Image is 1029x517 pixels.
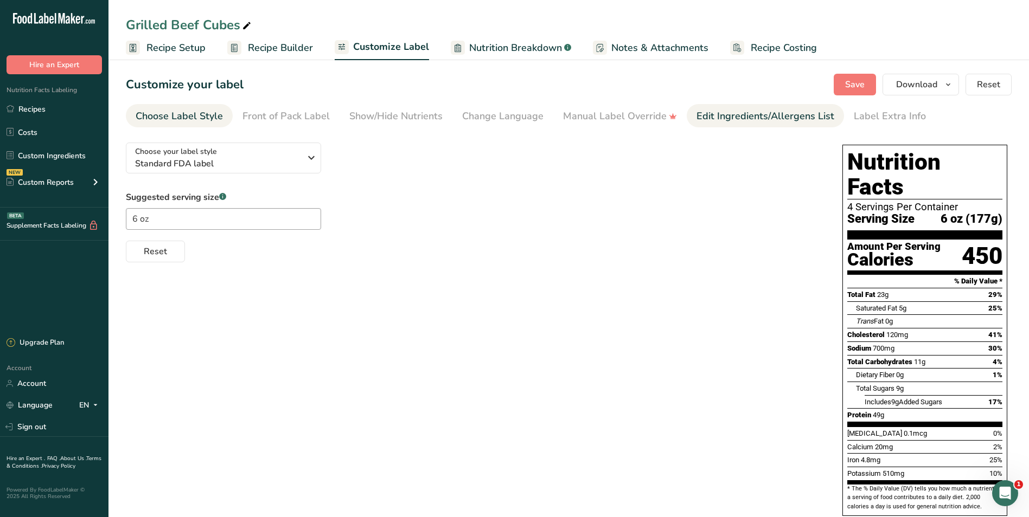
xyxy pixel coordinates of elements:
[53,10,66,18] h1: LIA
[9,274,208,327] div: Rachelle says…
[847,212,915,226] span: Serving Size
[112,75,200,86] div: so far so good! thanks!
[611,41,708,55] span: Notes & Attachments
[7,455,45,462] a: Hire an Expert .
[7,455,101,470] a: Terms & Conditions .
[992,480,1018,506] iframe: Intercom live chat
[993,443,1002,451] span: 2%
[988,344,1002,352] span: 30%
[873,344,894,352] span: 700mg
[856,384,894,392] span: Total Sugars
[47,195,107,203] b: [PERSON_NAME]
[335,35,429,61] a: Customize Label
[9,101,178,184] div: You’ll get replies here and in your email:✉️[EMAIL_ADDRESS][DOMAIN_NAME]Our usual reply time🕒A fe...
[847,443,873,451] span: Calcium
[875,443,893,451] span: 20mg
[60,455,86,462] a: About Us .
[170,4,190,25] button: Home
[988,304,1002,312] span: 25%
[856,317,874,325] i: Trans
[899,304,906,312] span: 5g
[7,396,53,415] a: Language
[135,146,217,157] span: Choose your label style
[885,317,893,325] span: 0g
[856,371,894,379] span: Dietary Fiber
[47,455,60,462] a: FAQ .
[854,109,926,124] div: Label Extra Info
[856,304,897,312] span: Saturated Fat
[17,108,169,150] div: You’ll get replies here and in your email: ✉️
[242,109,330,124] div: Front of Pack Label
[966,74,1012,95] button: Reset
[993,358,1002,366] span: 4%
[847,469,881,477] span: Potassium
[696,109,834,124] div: Edit Ingredients/Allergens List
[847,252,941,268] div: Calories
[126,241,185,262] button: Reset
[128,359,143,374] span: Amazing
[79,399,102,412] div: EN
[847,150,1002,199] h1: Nutrition Facts
[349,109,443,124] div: Show/Hide Nutrients
[751,41,817,55] span: Recipe Costing
[847,242,941,252] div: Amount Per Serving
[847,344,871,352] span: Sodium
[462,109,544,124] div: Change Language
[873,411,884,419] span: 49g
[593,36,708,60] a: Notes & Attachments
[993,429,1002,437] span: 0%
[988,331,1002,339] span: 41%
[17,280,169,312] div: Glad to hear it! Please do not hesitate to reach out should you have any questions!
[227,36,313,60] a: Recipe Builder
[146,41,206,55] span: Recipe Setup
[31,6,48,23] img: Profile image for LIA
[989,456,1002,464] span: 25%
[847,429,902,437] span: [MEDICAL_DATA]
[9,327,208,404] div: LIA says…
[190,4,210,24] div: Close
[469,41,562,55] span: Nutrition Breakdown
[7,169,23,176] div: NEW
[891,398,899,406] span: 9g
[941,212,1002,226] span: 6 oz (177g)
[865,398,942,406] span: Includes Added Sugars
[730,36,817,60] a: Recipe Costing
[886,331,908,339] span: 120mg
[126,143,321,173] button: Choose your label style Standard FDA label
[47,194,185,204] div: joined the conversation
[42,462,75,470] a: Privacy Policy
[9,69,208,101] div: Crystal says…
[136,109,223,124] div: Choose Label Style
[27,167,88,176] b: A few minutes
[856,317,884,325] span: Fat
[9,217,208,273] div: Rachelle says…
[7,212,24,219] div: BETA
[847,456,859,464] span: Iron
[896,371,904,379] span: 0g
[126,15,253,35] div: Grilled Beef Cubes
[904,429,927,437] span: 0.1mcg
[877,290,889,299] span: 23g
[896,384,904,392] span: 9g
[7,177,74,188] div: Custom Reports
[451,36,571,60] a: Nutrition Breakdown
[17,43,169,54] div: Let’s chat! 👇
[33,193,43,204] img: Profile image for Rachelle
[126,36,206,60] a: Recipe Setup
[9,101,208,192] div: LIA says…
[17,130,104,149] b: [EMAIL_ADDRESS][DOMAIN_NAME]
[135,157,301,170] span: Standard FDA label
[977,78,1000,91] span: Reset
[17,223,169,266] div: Hi [PERSON_NAME], this is [PERSON_NAME], Nutritionist and Customer Success Manager. Thanks for re...
[989,469,1002,477] span: 10%
[7,487,102,500] div: Powered By FoodLabelMaker © 2025 All Rights Reserved
[103,69,208,93] div: so far so good! thanks!
[7,55,102,74] button: Hire an Expert
[847,331,885,339] span: Cholesterol
[77,359,92,374] span: OK
[9,274,178,319] div: Glad to hear it!Please do not hesitate to reach out should you have any questions!
[962,242,1002,270] div: 450
[7,338,64,348] div: Upgrade Plan
[988,398,1002,406] span: 17%
[988,290,1002,299] span: 29%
